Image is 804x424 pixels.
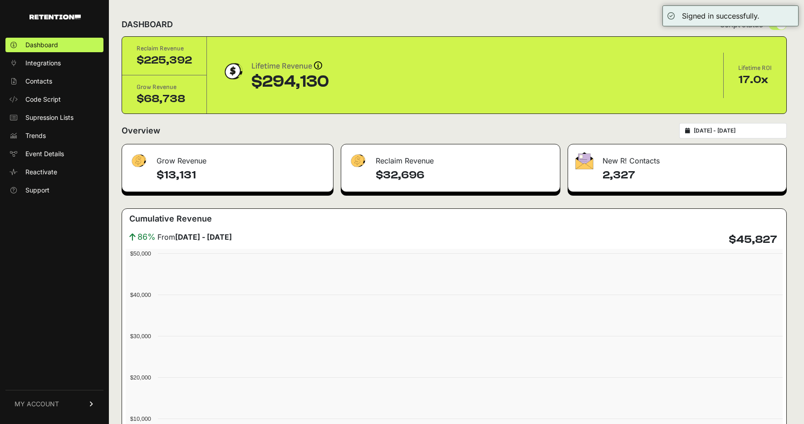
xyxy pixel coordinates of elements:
[15,399,59,409] span: MY ACCOUNT
[137,83,192,92] div: Grow Revenue
[137,44,192,53] div: Reclaim Revenue
[221,60,244,83] img: dollar-coin-05c43ed7efb7bc0c12610022525b4bbbb207c7efeef5aecc26f025e68dcafac9.png
[130,415,151,422] text: $10,000
[738,64,772,73] div: Lifetime ROI
[5,56,103,70] a: Integrations
[5,128,103,143] a: Trends
[129,212,212,225] h3: Cumulative Revenue
[575,152,593,169] img: fa-envelope-19ae18322b30453b285274b1b8af3d052b27d846a4fbe8435d1a52b978f639a2.png
[25,59,61,68] span: Integrations
[25,186,49,195] span: Support
[25,40,58,49] span: Dashboard
[130,291,151,298] text: $40,000
[25,149,64,158] span: Event Details
[129,152,147,170] img: fa-dollar-13500eef13a19c4ab2b9ed9ad552e47b0d9fc28b02b83b90ba0e00f96d6372e9.png
[738,73,772,87] div: 17.0x
[25,113,74,122] span: Supression Lists
[5,147,103,161] a: Event Details
[137,53,192,68] div: $225,392
[25,131,46,140] span: Trends
[157,232,232,242] span: From
[29,15,81,20] img: Retention.com
[5,38,103,52] a: Dashboard
[729,232,777,247] h4: $45,827
[5,92,103,107] a: Code Script
[5,165,103,179] a: Reactivate
[130,250,151,257] text: $50,000
[603,168,779,182] h4: 2,327
[25,95,61,104] span: Code Script
[122,18,173,31] h2: DASHBOARD
[122,124,160,137] h2: Overview
[5,183,103,197] a: Support
[175,232,232,242] strong: [DATE] - [DATE]
[137,231,156,243] span: 86%
[682,10,760,21] div: Signed in successfully.
[348,152,367,170] img: fa-dollar-13500eef13a19c4ab2b9ed9ad552e47b0d9fc28b02b83b90ba0e00f96d6372e9.png
[5,390,103,418] a: MY ACCOUNT
[251,60,329,73] div: Lifetime Revenue
[568,144,786,172] div: New R! Contacts
[130,333,151,340] text: $30,000
[25,77,52,86] span: Contacts
[5,110,103,125] a: Supression Lists
[122,144,333,172] div: Grow Revenue
[25,168,57,177] span: Reactivate
[376,168,553,182] h4: $32,696
[157,168,326,182] h4: $13,131
[137,92,192,106] div: $68,738
[5,74,103,89] a: Contacts
[251,73,329,91] div: $294,130
[130,374,151,381] text: $20,000
[341,144,560,172] div: Reclaim Revenue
